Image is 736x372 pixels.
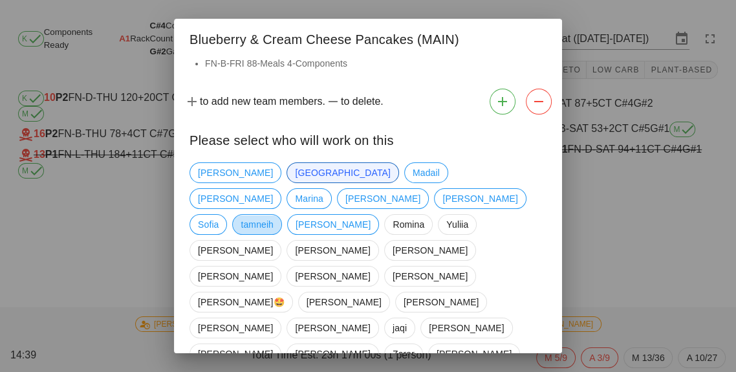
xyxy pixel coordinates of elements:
[198,292,285,312] span: [PERSON_NAME]🤩
[295,163,390,182] span: [GEOGRAPHIC_DATA]
[393,215,424,234] span: Romina
[393,344,415,364] span: Zarar
[307,292,382,312] span: [PERSON_NAME]
[446,215,468,234] span: Yuliia
[198,163,273,182] span: [PERSON_NAME]
[174,19,562,56] div: Blueberry & Cream Cheese Pancakes (MAIN)
[198,189,273,208] span: [PERSON_NAME]
[393,267,468,286] span: [PERSON_NAME]
[241,215,274,234] span: tamneih
[429,318,504,338] span: [PERSON_NAME]
[413,163,440,182] span: Madail
[205,56,547,71] li: FN-B-FRI 88-Meals 4-Components
[393,241,468,260] span: [PERSON_NAME]
[198,241,273,260] span: [PERSON_NAME]
[174,120,562,157] div: Please select who will work on this
[295,267,370,286] span: [PERSON_NAME]
[198,215,219,234] span: Sofia
[295,189,323,208] span: Marina
[295,318,370,338] span: [PERSON_NAME]
[198,267,273,286] span: [PERSON_NAME]
[437,344,512,364] span: [PERSON_NAME]
[345,189,420,208] span: [PERSON_NAME]
[295,344,370,364] span: [PERSON_NAME]
[296,215,371,234] span: [PERSON_NAME]
[198,318,273,338] span: [PERSON_NAME]
[295,241,370,260] span: [PERSON_NAME]
[442,189,517,208] span: [PERSON_NAME]
[404,292,479,312] span: [PERSON_NAME]
[393,318,407,338] span: jaqi
[174,83,562,120] div: to add new team members. to delete.
[198,344,273,364] span: [PERSON_NAME]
